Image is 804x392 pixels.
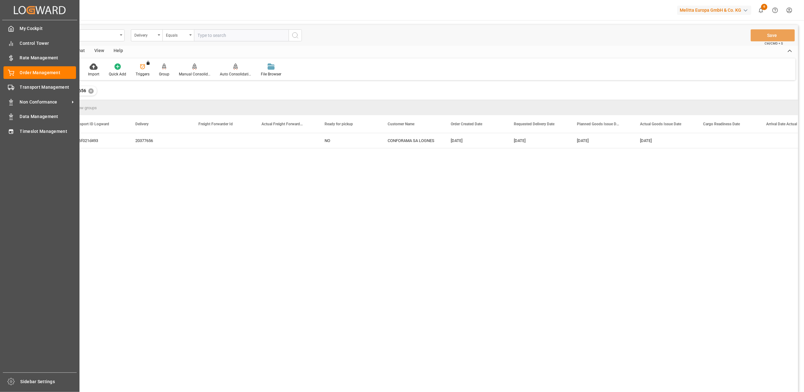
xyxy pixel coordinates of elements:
a: Order Management [3,66,76,79]
div: Melitta Europa GmbH & Co. KG [677,6,751,15]
span: Sidebar Settings [21,378,77,385]
div: Help [109,46,128,56]
a: Rate Management [3,52,76,64]
div: Group [159,71,169,77]
div: View [90,46,109,56]
button: Save [751,29,795,41]
span: Customer Name [388,122,414,126]
span: Non Conformance [20,99,70,105]
span: Order Management [20,69,76,76]
span: Order Created Date [451,122,482,126]
span: Control Tower [20,40,76,47]
div: Auto Consolidation [220,71,251,77]
a: Data Management [3,110,76,123]
div: Delivery [134,31,156,38]
a: Transport Management [3,81,76,93]
span: Requested Delivery Date [514,122,555,126]
div: Quick Add [109,71,126,77]
a: Timeslot Management [3,125,76,137]
button: Help Center [768,3,782,17]
div: Equals [166,31,187,38]
span: Actual Freight Forwarder Id [261,122,304,126]
div: [DATE] [506,133,569,148]
div: File Browser [261,71,281,77]
div: 1e96f021d493 [65,133,128,148]
button: open menu [131,29,162,41]
span: Ctrl/CMD + S [765,41,783,46]
a: My Cockpit [3,22,76,35]
span: Arrival Date Actual [766,122,797,126]
span: Cargo Readiness Date [703,122,740,126]
span: Data Management [20,113,76,120]
button: show 6 new notifications [754,3,768,17]
button: Melitta Europa GmbH & Co. KG [677,4,754,16]
div: ✕ [88,88,94,94]
div: [DATE] [569,133,632,148]
div: Import [88,71,99,77]
span: 6 [761,4,767,10]
span: Rate Management [20,55,76,61]
a: Control Tower [3,37,76,49]
input: Type to search [194,29,289,41]
div: [DATE] [632,133,695,148]
span: Ready for pickup [325,122,353,126]
button: open menu [162,29,194,41]
span: Delivery [135,122,149,126]
button: search button [289,29,302,41]
div: Manual Consolidation [179,71,210,77]
span: Timeslot Management [20,128,76,135]
span: Planned Goods Issue Date [577,122,619,126]
div: [DATE] [443,133,506,148]
span: Actual Goods Issue Date [640,122,681,126]
span: Transport ID Logward [72,122,109,126]
span: Transport Management [20,84,76,91]
div: 20377656 [128,133,191,148]
span: Freight Forwarder Id [198,122,233,126]
div: CONFORAMA SA LOGNES [380,133,443,148]
span: My Cockpit [20,25,76,32]
div: NO [317,133,380,148]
